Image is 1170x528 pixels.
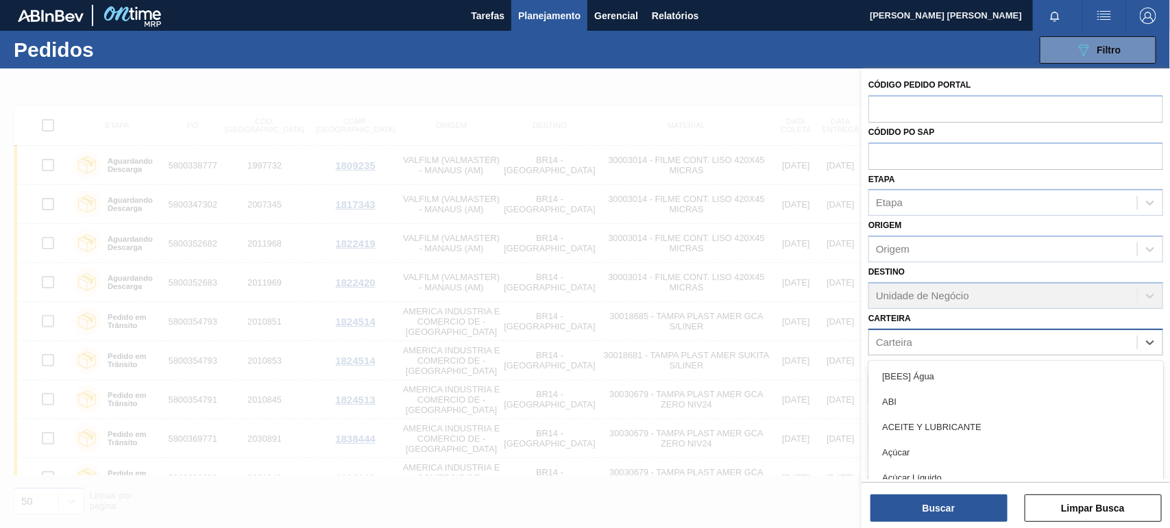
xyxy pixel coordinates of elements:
[868,414,1163,440] div: ACEITE Y LUBRICANTE
[1140,8,1156,24] img: Logout
[594,8,638,24] span: Gerencial
[1040,36,1156,64] button: Filtro
[1033,6,1077,25] button: Notificações
[652,8,698,24] span: Relatórios
[876,244,910,255] div: Origem
[18,10,84,22] img: TNhmsLtSVTkK8tSr43FrP2fwEKptu5GPRR3wAAAABJRU5ErkJggg==
[868,389,1163,414] div: ABI
[868,80,971,90] label: Código Pedido Portal
[876,336,912,348] div: Carteira
[876,197,903,209] div: Etapa
[868,360,910,370] label: Material
[518,8,581,24] span: Planejamento
[868,364,1163,389] div: [BEES] Água
[1096,8,1112,24] img: userActions
[14,42,215,58] h1: Pedidos
[868,267,905,277] label: Destino
[868,127,935,137] label: Códido PO SAP
[868,314,911,323] label: Carteira
[868,440,1163,465] div: Açúcar
[868,175,895,184] label: Etapa
[1097,45,1121,55] span: Filtro
[868,465,1163,490] div: Açúcar Líquido
[471,8,504,24] span: Tarefas
[868,221,902,230] label: Origem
